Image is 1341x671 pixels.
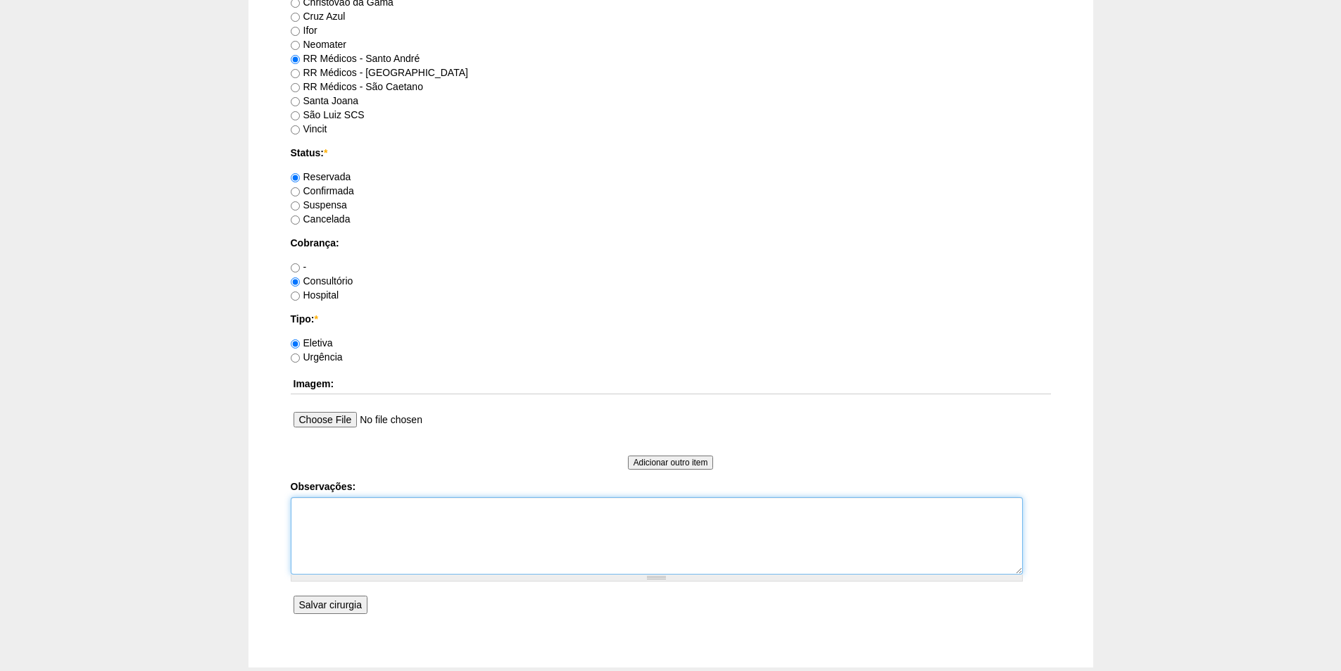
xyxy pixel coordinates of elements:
[291,215,300,225] input: Cancelada
[291,374,1051,394] th: Imagem:
[291,53,420,64] label: RR Médicos - Santo André
[291,173,300,182] input: Reservada
[291,277,300,287] input: Consultório
[324,147,327,158] span: Este campo é obrigatório.
[291,83,300,92] input: RR Médicos - São Caetano
[291,81,423,92] label: RR Médicos - São Caetano
[291,213,351,225] label: Cancelada
[291,125,300,134] input: Vincit
[291,171,351,182] label: Reservada
[291,261,307,272] label: -
[294,596,367,614] input: Salvar cirurgia
[291,275,353,287] label: Consultório
[291,339,300,349] input: Eletiva
[291,39,346,50] label: Neomater
[291,11,346,22] label: Cruz Azul
[291,95,359,106] label: Santa Joana
[291,185,354,196] label: Confirmada
[291,312,1051,326] label: Tipo:
[291,55,300,64] input: RR Médicos - Santo André
[291,25,317,36] label: Ifor
[291,97,300,106] input: Santa Joana
[291,337,333,349] label: Eletiva
[291,69,300,78] input: RR Médicos - [GEOGRAPHIC_DATA]
[291,123,327,134] label: Vincit
[291,67,468,78] label: RR Médicos - [GEOGRAPHIC_DATA]
[291,187,300,196] input: Confirmada
[291,27,300,36] input: Ifor
[291,289,339,301] label: Hospital
[291,479,1051,494] label: Observações:
[291,236,1051,250] label: Cobrança:
[291,13,300,22] input: Cruz Azul
[291,263,300,272] input: -
[314,313,317,325] span: Este campo é obrigatório.
[291,41,300,50] input: Neomater
[291,201,300,211] input: Suspensa
[291,199,347,211] label: Suspensa
[291,351,343,363] label: Urgência
[291,353,300,363] input: Urgência
[291,291,300,301] input: Hospital
[291,146,1051,160] label: Status:
[291,111,300,120] input: São Luiz SCS
[291,109,365,120] label: São Luiz SCS
[628,456,714,470] input: Adicionar outro item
